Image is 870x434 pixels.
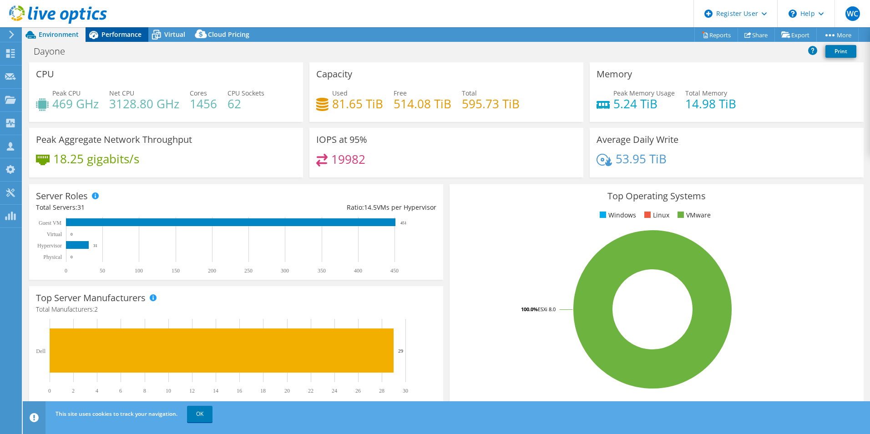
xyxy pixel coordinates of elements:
text: 0 [65,267,67,274]
text: 29 [398,348,404,353]
text: 4 [96,388,98,394]
h3: Capacity [316,69,352,79]
text: Physical [43,254,62,260]
text: 451 [400,221,407,225]
span: Total Memory [685,89,727,97]
text: 0 [71,232,73,237]
span: Peak Memory Usage [613,89,675,97]
text: 22 [308,388,314,394]
span: Cores [190,89,207,97]
h3: CPU [36,69,54,79]
text: 2 [72,388,75,394]
h3: IOPS at 95% [316,135,367,145]
li: Linux [642,210,669,220]
span: Virtual [164,30,185,39]
a: Print [825,45,856,58]
h4: 81.65 TiB [332,99,383,109]
text: 12 [189,388,195,394]
h4: 1456 [190,99,217,109]
h4: 18.25 gigabits/s [53,154,139,164]
text: 31 [93,243,97,248]
li: VMware [675,210,711,220]
text: 400 [354,267,362,274]
h4: 3128.80 GHz [109,99,179,109]
text: 200 [208,267,216,274]
h4: 469 GHz [52,99,99,109]
span: This site uses cookies to track your navigation. [56,410,177,418]
h1: Dayone [30,46,79,56]
span: Cloud Pricing [208,30,249,39]
span: Used [332,89,348,97]
span: Free [394,89,407,97]
text: 14 [213,388,218,394]
li: Windows [597,210,636,220]
span: 14.5 [364,203,377,212]
a: Export [774,28,817,42]
text: 50 [100,267,105,274]
text: 6 [119,388,122,394]
text: 250 [244,267,253,274]
text: 28 [379,388,384,394]
text: Guest VM [39,220,61,226]
text: 0 [48,388,51,394]
div: Total Servers: [36,202,236,212]
h3: Memory [597,69,632,79]
text: 8 [143,388,146,394]
span: Performance [101,30,142,39]
text: 450 [390,267,399,274]
h3: Average Daily Write [597,135,678,145]
text: 20 [284,388,290,394]
a: Reports [694,28,738,42]
tspan: ESXi 8.0 [538,306,556,313]
h3: Top Operating Systems [456,191,857,201]
text: 300 [281,267,289,274]
span: Net CPU [109,89,134,97]
a: Share [738,28,775,42]
text: Virtual [47,231,62,237]
span: Environment [39,30,79,39]
text: 0 [71,255,73,259]
text: 150 [172,267,180,274]
h4: 514.08 TiB [394,99,451,109]
h4: 595.73 TiB [462,99,520,109]
h4: 62 [228,99,264,109]
h3: Server Roles [36,191,88,201]
text: Hypervisor [37,242,62,249]
text: 18 [260,388,266,394]
h3: Peak Aggregate Network Throughput [36,135,192,145]
h4: Total Manufacturers: [36,304,436,314]
a: More [816,28,859,42]
text: Dell [36,348,46,354]
h4: 5.24 TiB [613,99,675,109]
div: Ratio: VMs per Hypervisor [236,202,436,212]
h3: Top Server Manufacturers [36,293,146,303]
span: 2 [94,305,98,313]
text: 100 [135,267,143,274]
text: 26 [355,388,361,394]
span: WC [845,6,860,21]
svg: \n [789,10,797,18]
text: 24 [332,388,337,394]
span: 31 [77,203,85,212]
h4: 53.95 TiB [616,154,667,164]
text: 350 [318,267,326,274]
span: Peak CPU [52,89,81,97]
text: 30 [403,388,408,394]
text: 16 [237,388,242,394]
text: 10 [166,388,171,394]
tspan: 100.0% [521,306,538,313]
a: OK [187,406,212,422]
span: CPU Sockets [228,89,264,97]
h4: 14.98 TiB [685,99,736,109]
h4: 19982 [331,154,365,164]
span: Total [462,89,477,97]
